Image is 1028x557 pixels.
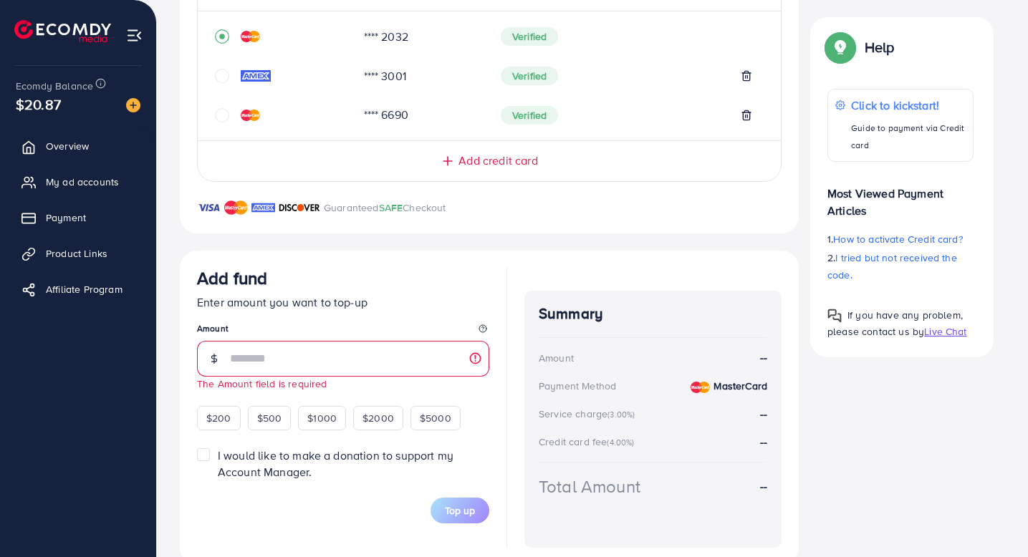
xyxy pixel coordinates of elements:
span: $500 [257,411,282,425]
img: brand [251,199,275,216]
p: Enter amount you want to top-up [197,294,489,311]
span: Affiliate Program [46,282,123,296]
span: Verified [501,67,558,85]
div: Amount [539,351,574,365]
iframe: Chat [967,493,1017,546]
p: Help [865,39,895,56]
strong: -- [760,478,767,495]
h4: Summary [539,305,767,323]
span: $200 [206,411,231,425]
a: Product Links [11,239,145,268]
p: Guaranteed Checkout [324,199,446,216]
strong: -- [760,349,767,366]
strong: -- [760,406,767,422]
img: Popup guide [827,34,853,60]
strong: MasterCard [714,379,767,393]
a: My ad accounts [11,168,145,196]
svg: record circle [215,29,229,44]
img: menu [126,27,143,44]
span: Verified [501,27,558,46]
img: Popup guide [827,309,842,323]
div: Total Amount [539,474,640,499]
img: brand [279,199,320,216]
a: Overview [11,132,145,160]
div: Payment Method [539,379,616,393]
span: $2000 [362,411,394,425]
img: brand [224,199,248,216]
svg: circle [215,69,229,83]
img: credit [241,70,271,82]
p: Guide to payment via Credit card [851,120,966,154]
span: I would like to make a donation to support my Account Manager. [218,447,453,480]
span: Add credit card [458,152,537,169]
svg: circle [215,108,229,122]
div: Credit card fee [539,435,639,449]
span: Payment [46,210,86,225]
span: Top up [445,503,475,518]
a: Payment [11,203,145,232]
p: 1. [827,231,974,248]
img: credit [241,110,260,121]
span: Verified [501,106,558,125]
span: How to activate Credit card? [833,232,962,246]
img: credit [691,382,710,393]
legend: Amount [197,322,489,340]
h3: Add fund [197,268,267,289]
span: $1000 [307,411,337,425]
div: Service charge [539,407,639,421]
strong: -- [760,434,767,450]
p: Click to kickstart! [851,97,966,114]
span: SAFE [379,200,403,215]
a: Affiliate Program [11,275,145,304]
small: (3.00%) [607,409,635,420]
img: logo [14,20,111,42]
button: Top up [431,498,489,523]
img: brand [197,199,221,216]
span: Product Links [46,246,107,261]
span: Overview [46,139,89,153]
span: My ad accounts [46,175,119,189]
img: credit [241,31,260,42]
span: $5000 [420,411,451,425]
p: 2. [827,249,974,284]
p: Most Viewed Payment Articles [827,173,974,219]
span: Ecomdy Balance [16,79,93,93]
small: The Amount field is required [197,377,327,390]
small: (4.00%) [607,437,634,448]
span: Live Chat [924,324,966,339]
span: If you have any problem, please contact us by [827,308,963,339]
img: image [126,98,140,112]
span: I tried but not received the code. [827,251,957,282]
span: $20.87 [16,94,61,115]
